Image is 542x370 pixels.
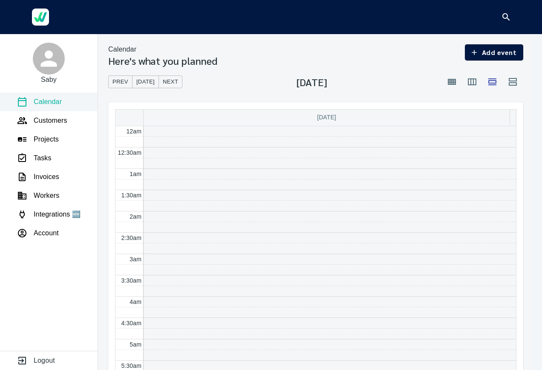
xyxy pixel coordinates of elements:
[34,153,52,163] p: Tasks
[108,55,217,66] h3: Here's what you planned
[297,76,327,88] h3: [DATE]
[317,114,336,121] span: [DATE]
[34,97,62,107] p: Calendar
[17,153,52,163] a: Tasks
[17,134,59,145] a: Projects
[121,277,141,284] span: 3:30am
[132,75,159,89] button: [DATE]
[472,46,516,58] span: Add event
[126,128,141,135] span: 12am
[118,149,141,156] span: 12:30am
[130,341,141,348] span: 5am
[130,298,141,305] span: 4am
[108,44,136,55] p: Calendar
[108,75,133,89] button: Prev
[26,4,55,30] a: Werkgo Logo
[159,75,182,89] button: Next
[136,77,155,87] span: [DATE]
[121,192,141,199] span: 1:30am
[503,72,523,92] button: Agenda
[17,209,81,220] a: Integrations 🆕
[34,191,59,201] p: Workers
[130,171,141,177] span: 1am
[130,213,141,220] span: 2am
[121,320,141,327] span: 4:30am
[34,209,81,220] p: Integrations 🆕
[482,72,503,92] button: Day
[32,9,49,26] img: Werkgo Logo
[121,362,141,369] span: 5:30am
[108,44,217,55] nav: breadcrumb
[17,97,62,107] a: Calendar
[17,228,59,238] a: Account
[163,77,178,87] span: Next
[34,134,59,145] p: Projects
[34,172,59,182] p: Invoices
[465,44,523,61] button: Add event
[441,72,462,92] button: Month
[34,356,55,366] p: Logout
[121,234,141,241] span: 2:30am
[462,72,482,92] button: Week
[41,75,57,85] p: Saby
[34,116,67,126] p: Customers
[17,191,59,201] a: Workers
[112,77,128,87] span: Prev
[34,228,59,238] p: Account
[17,116,67,126] a: Customers
[17,172,59,182] a: Invoices
[130,256,141,263] span: 3am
